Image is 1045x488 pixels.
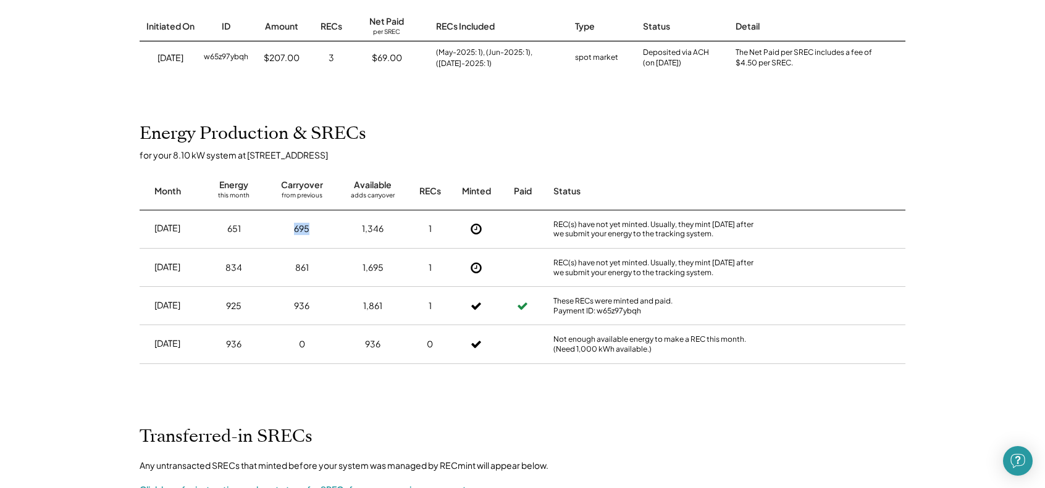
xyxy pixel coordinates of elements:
[429,262,432,274] div: 1
[467,220,485,238] button: Not Yet Minted
[1003,446,1033,476] div: Open Intercom Messenger
[299,338,305,350] div: 0
[218,191,250,204] div: this month
[294,223,309,235] div: 695
[329,52,334,64] div: 3
[264,52,300,64] div: $207.00
[219,179,248,191] div: Energy
[467,258,485,277] button: Not Yet Minted
[282,191,322,204] div: from previous
[575,20,595,33] div: Type
[372,52,402,64] div: $69.00
[154,299,180,312] div: [DATE]
[365,338,380,350] div: 936
[643,20,670,33] div: Status
[514,185,532,197] div: Paid
[553,185,763,197] div: Status
[140,123,366,144] h2: Energy Production & SRECs
[427,338,433,350] div: 0
[553,220,763,239] div: REC(s) have not yet minted. Usually, they mint [DATE] after we submit your energy to the tracking...
[225,262,242,274] div: 834
[553,258,763,277] div: REC(s) have not yet minted. Usually, they mint [DATE] after we submit your energy to the tracking...
[281,179,323,191] div: Carryover
[575,52,618,64] div: spot market
[140,149,918,160] div: for your 8.10 kW system at [STREET_ADDRESS]
[295,262,309,274] div: 861
[154,337,180,350] div: [DATE]
[429,223,432,235] div: 1
[436,47,563,69] div: (May-2025: 1), (Jun-2025: 1), ([DATE]-2025: 1)
[154,185,181,197] div: Month
[373,28,400,37] div: per SREC
[226,338,241,350] div: 936
[553,334,763,354] div: Not enough available energy to make a REC this month. (Need 1,000 kWh available.)
[227,223,241,235] div: 651
[140,460,548,472] div: Any untransacted SRECs that minted before your system was managed by RECmint will appear below.
[140,426,313,447] h2: Transferred-in SRECs
[154,222,180,234] div: [DATE]
[429,300,432,312] div: 1
[204,52,248,64] div: w65z97ybqh
[354,179,392,191] div: Available
[363,262,384,274] div: 1,695
[222,20,230,33] div: ID
[226,300,241,312] div: 925
[436,20,495,33] div: RECs Included
[146,20,195,33] div: Initiated On
[419,185,441,197] div: RECs
[351,191,395,204] div: adds carryover
[321,20,342,33] div: RECs
[362,223,384,235] div: 1,346
[462,185,491,197] div: Minted
[294,300,309,312] div: 936
[736,20,760,33] div: Detail
[363,300,382,312] div: 1,861
[157,52,183,64] div: [DATE]
[154,261,180,273] div: [DATE]
[369,15,404,28] div: Net Paid
[736,48,878,68] div: The Net Paid per SREC includes a fee of $4.50 per SREC.
[643,48,709,68] div: Deposited via ACH (on [DATE])
[265,20,298,33] div: Amount
[553,296,763,315] div: These RECs were minted and paid. Payment ID: w65z97ybqh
